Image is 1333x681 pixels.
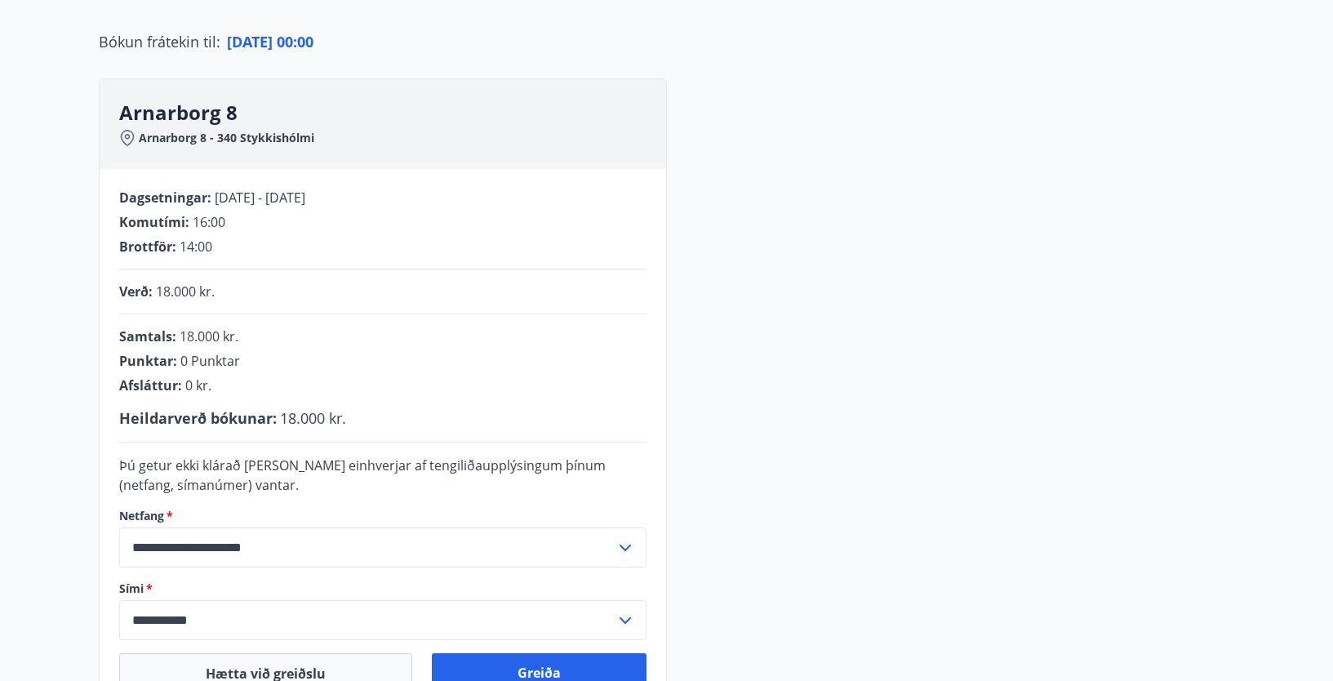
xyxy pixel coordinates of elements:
[99,31,220,52] span: Bókun frátekin til :
[139,130,314,146] span: Arnarborg 8 - 340 Stykkishólmi
[119,327,176,345] span: Samtals :
[185,376,211,394] span: 0 kr.
[215,189,305,207] span: [DATE] - [DATE]
[119,376,182,394] span: Afsláttur :
[119,213,189,231] span: Komutími :
[227,32,313,51] span: [DATE] 00:00
[119,508,647,524] label: Netfang
[119,283,153,300] span: Verð :
[119,189,211,207] span: Dagsetningar :
[119,99,666,127] h3: Arnarborg 8
[119,352,177,370] span: Punktar :
[193,213,225,231] span: 16:00
[119,408,277,428] span: Heildarverð bókunar :
[119,581,647,597] label: Sími
[119,456,606,494] span: Þú getur ekki klárað [PERSON_NAME] einhverjar af tengiliðaupplýsingum þínum (netfang, símanúmer) ...
[180,238,212,256] span: 14:00
[156,283,215,300] span: 18.000 kr.
[119,238,176,256] span: Brottför :
[280,408,346,428] span: 18.000 kr.
[180,352,240,370] span: 0 Punktar
[180,327,238,345] span: 18.000 kr.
